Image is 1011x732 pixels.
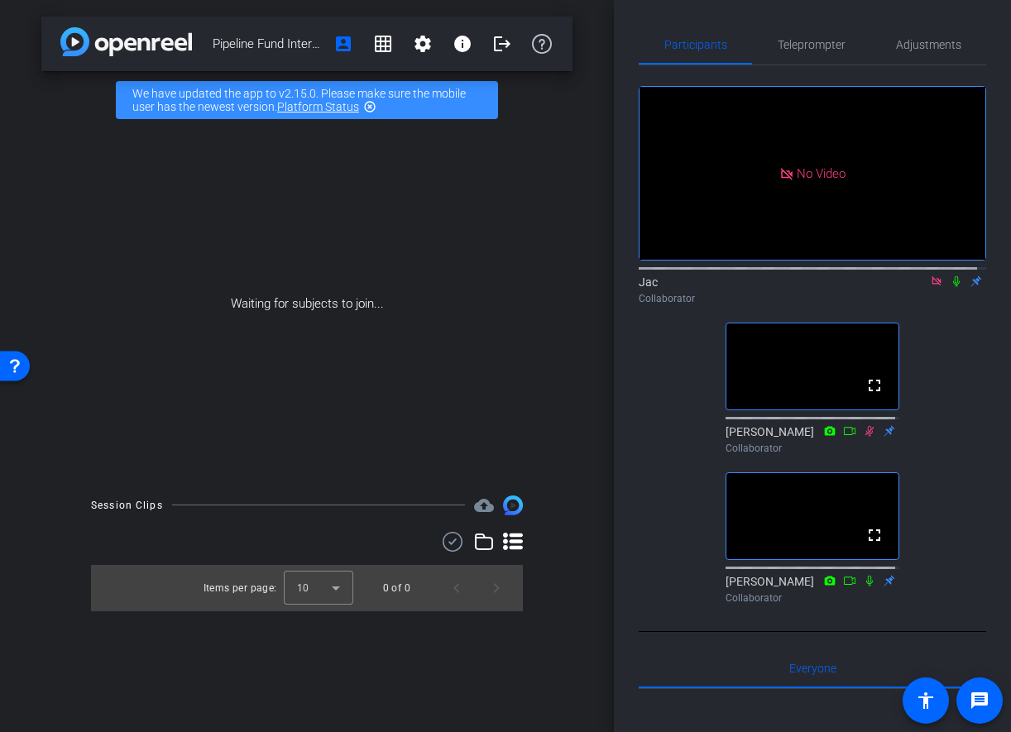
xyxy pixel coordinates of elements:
span: Adjustments [896,39,961,50]
div: Jac [639,274,986,306]
div: We have updated the app to v2.15.0. Please make sure the mobile user has the newest version. [116,81,498,119]
mat-icon: logout [492,34,512,54]
img: Session clips [503,495,523,515]
div: Waiting for subjects to join... [41,129,573,479]
span: Everyone [789,663,836,674]
button: Next page [477,568,516,608]
mat-icon: fullscreen [865,376,884,395]
div: Collaborator [726,441,899,456]
mat-icon: account_box [333,34,353,54]
mat-icon: accessibility [916,691,936,710]
button: Previous page [437,568,477,608]
span: Pipeline Fund Interview [213,27,323,60]
img: app-logo [60,27,192,56]
div: Items per page: [204,580,277,596]
div: Collaborator [639,291,986,306]
div: Collaborator [726,591,899,605]
div: Session Clips [91,497,163,514]
span: Participants [664,39,727,50]
div: 0 of 0 [383,580,410,596]
a: Platform Status [277,100,359,113]
mat-icon: message [970,691,989,710]
mat-icon: settings [413,34,433,54]
mat-icon: highlight_off [363,100,376,113]
span: Teleprompter [778,39,846,50]
div: [PERSON_NAME] [726,573,899,605]
mat-icon: cloud_upload [474,495,494,515]
span: No Video [797,165,846,180]
mat-icon: fullscreen [865,525,884,545]
div: [PERSON_NAME] [726,423,899,456]
span: Destinations for your clips [474,495,494,515]
mat-icon: grid_on [373,34,393,54]
mat-icon: info [453,34,472,54]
